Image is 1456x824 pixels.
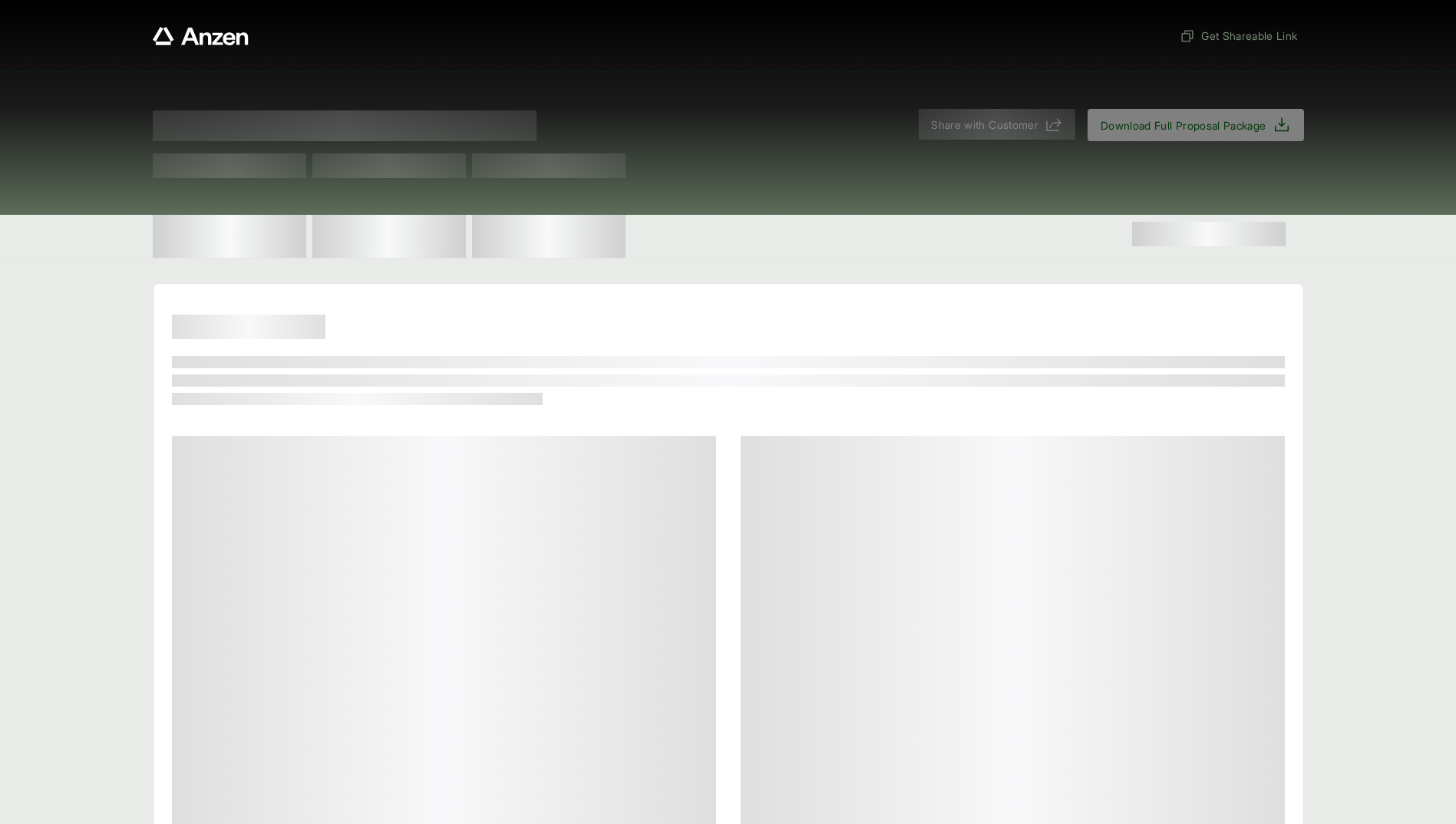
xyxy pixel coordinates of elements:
[1174,21,1303,50] button: Get Shareable Link
[931,117,1038,133] span: Share with Customer
[312,153,466,178] span: Test
[472,153,626,178] span: Test
[153,153,306,178] span: Test
[153,27,249,45] a: Anzen website
[1180,28,1297,44] span: Get Shareable Link
[153,110,537,141] span: Proposal for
